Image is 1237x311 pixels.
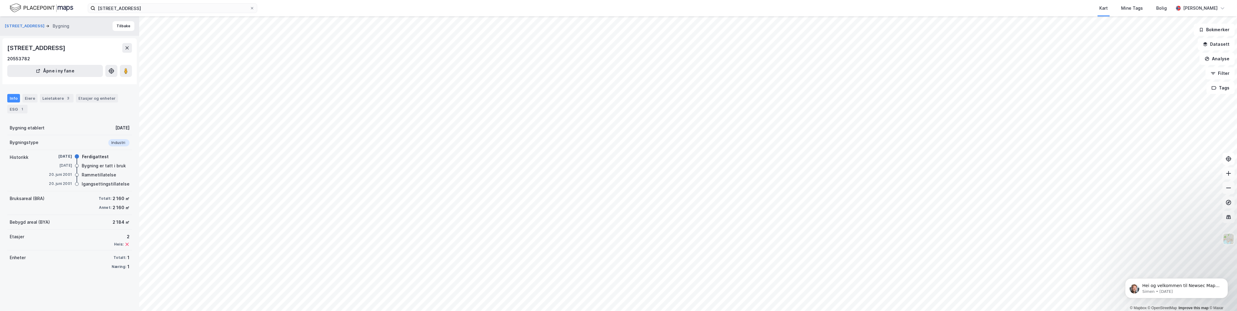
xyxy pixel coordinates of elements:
div: [STREET_ADDRESS] [7,43,67,53]
div: [DATE] [48,154,72,159]
div: Igangsettingstillatelse [82,180,130,188]
div: Bygningstype [10,139,38,146]
div: 2 160 ㎡ [113,195,130,202]
div: Info [7,94,20,102]
div: 2 160 ㎡ [113,204,130,211]
div: Totalt: [99,196,111,201]
div: 1 [19,106,25,112]
div: [PERSON_NAME] [1183,5,1218,12]
div: Ferdigattest [82,153,109,160]
div: Totalt: [113,255,126,260]
div: Næring: [112,264,126,269]
div: Bebygd areal (BYA) [10,219,50,226]
div: 2 [114,233,130,240]
input: Søk på adresse, matrikkel, gårdeiere, leietakere eller personer [95,4,250,13]
button: Datasett [1198,38,1235,50]
div: Annet: [99,205,111,210]
button: [STREET_ADDRESS] [5,23,46,29]
div: 20553782 [7,55,30,62]
div: Rammetillatelse [82,171,116,179]
button: Bokmerker [1194,24,1235,36]
button: Tags [1206,82,1235,94]
div: Heis: [114,242,123,247]
iframe: Intercom notifications message [1116,266,1237,308]
button: Tilbake [113,21,134,31]
div: Eiere [22,94,38,102]
a: Mapbox [1130,306,1147,310]
div: 1 [127,254,130,261]
div: ESG [7,105,28,113]
div: [DATE] [48,163,72,168]
div: Etasjer og enheter [78,95,116,101]
div: Etasjer [10,233,24,240]
div: Leietakere [40,94,74,102]
a: OpenStreetMap [1148,306,1177,310]
a: Improve this map [1179,306,1209,310]
button: Filter [1206,67,1235,79]
div: 3 [65,95,71,101]
button: Åpne i ny fane [7,65,103,77]
div: Bygning [53,22,69,30]
div: Mine Tags [1121,5,1143,12]
img: logo.f888ab2527a4732fd821a326f86c7f29.svg [10,3,73,13]
div: Enheter [10,254,26,261]
div: Bruksareal (BRA) [10,195,44,202]
div: Bolig [1156,5,1167,12]
div: 1 [127,263,130,270]
div: 2 184 ㎡ [113,219,130,226]
div: 20. juni 2001 [48,172,72,177]
div: Kart [1099,5,1108,12]
div: Bygning etablert [10,124,44,132]
div: Bygning er tatt i bruk [82,162,126,169]
img: Z [1223,233,1234,245]
div: [DATE] [115,124,130,132]
div: Historikk [10,154,28,161]
button: Analyse [1199,53,1235,65]
div: 20. juni 2001 [48,181,72,186]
